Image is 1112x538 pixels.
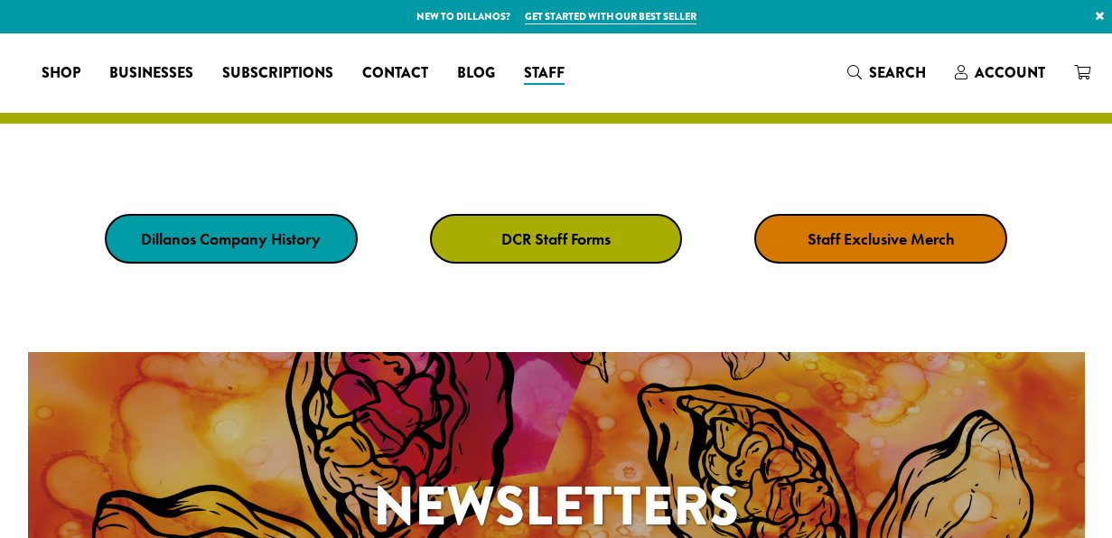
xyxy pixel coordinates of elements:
span: Subscriptions [222,62,333,85]
a: Staff Exclusive Merch [754,214,1007,264]
span: Staff [524,62,565,85]
span: Businesses [109,62,193,85]
span: Blog [457,62,495,85]
span: Shop [42,62,80,85]
span: Contact [362,62,428,85]
strong: Dillanos Company History [141,228,321,249]
a: Search [833,58,940,88]
a: Dillanos Company History [105,214,358,264]
span: Account [975,62,1045,83]
strong: DCR Staff Forms [501,228,611,249]
a: Shop [27,59,95,88]
span: Search [869,62,926,83]
a: DCR Staff Forms [430,214,683,264]
strong: Staff Exclusive Merch [808,228,955,249]
a: Get started with our best seller [525,9,696,24]
a: Staff [509,59,579,88]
